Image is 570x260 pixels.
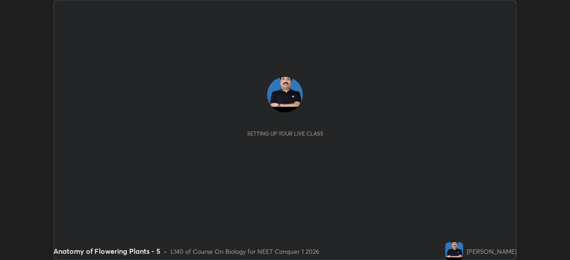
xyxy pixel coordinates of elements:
[267,77,303,112] img: 85f25d22653f4e3f81ce55c3c18ccaf0.jpg
[467,247,517,256] div: [PERSON_NAME]
[247,130,323,137] div: Setting up your live class
[164,247,167,256] div: •
[171,247,319,256] div: L140 of Course On Biology for NEET Conquer 1 2026
[53,246,160,256] div: Anatomy of Flowering Plants - 5
[445,242,463,260] img: 85f25d22653f4e3f81ce55c3c18ccaf0.jpg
